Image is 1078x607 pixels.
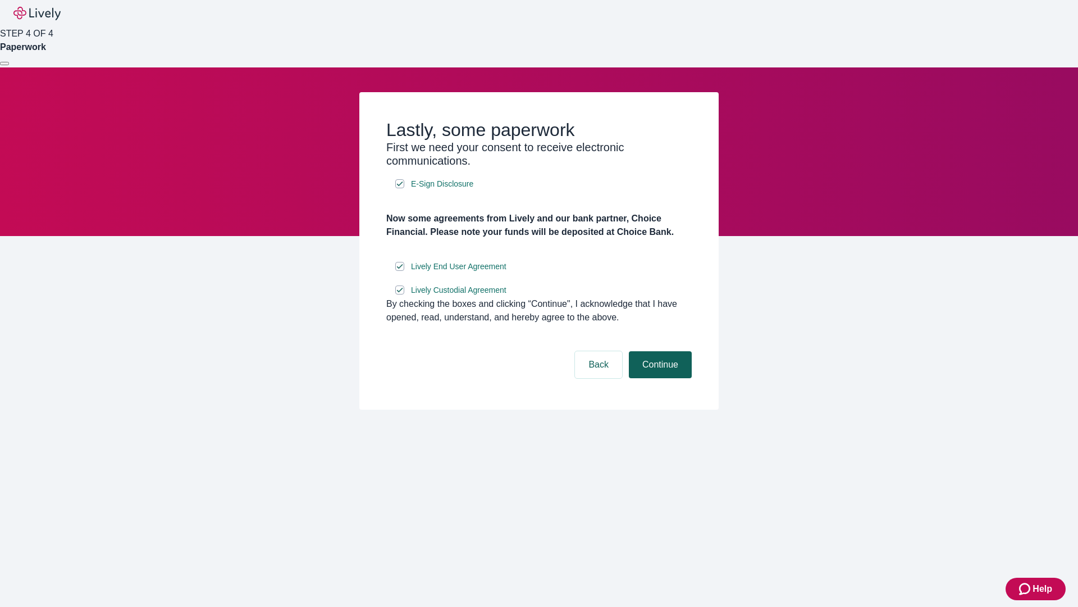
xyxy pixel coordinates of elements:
svg: Zendesk support icon [1019,582,1033,596]
button: Continue [629,351,692,378]
button: Zendesk support iconHelp [1006,578,1066,600]
h3: First we need your consent to receive electronic communications. [386,141,692,167]
span: Help [1033,582,1052,596]
span: E-Sign Disclosure [411,178,473,190]
h2: Lastly, some paperwork [386,119,692,141]
span: Lively End User Agreement [411,261,506,273]
div: By checking the boxes and clicking “Continue", I acknowledge that I have opened, read, understand... [386,297,692,324]
a: e-sign disclosure document [409,260,509,274]
img: Lively [13,7,61,20]
h4: Now some agreements from Lively and our bank partner, Choice Financial. Please note your funds wi... [386,212,692,239]
span: Lively Custodial Agreement [411,284,506,296]
a: e-sign disclosure document [409,283,509,297]
a: e-sign disclosure document [409,177,476,191]
button: Back [575,351,622,378]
